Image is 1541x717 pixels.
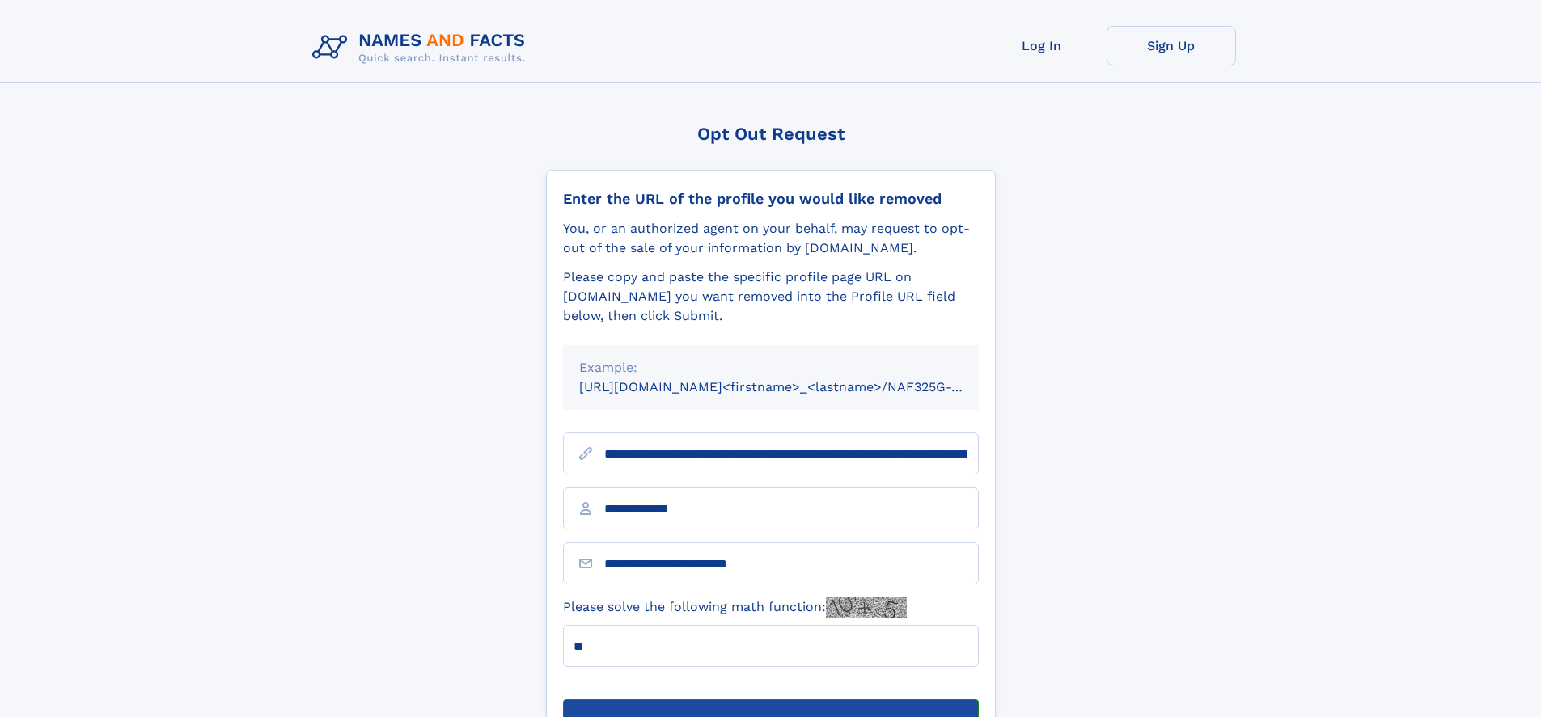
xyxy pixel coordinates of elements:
[546,124,996,144] div: Opt Out Request
[579,379,1010,394] small: [URL][DOMAIN_NAME]<firstname>_<lastname>/NAF325G-xxxxxxxx
[563,268,979,326] div: Please copy and paste the specific profile page URL on [DOMAIN_NAME] you want removed into the Pr...
[563,597,907,618] label: Please solve the following math function:
[306,26,539,70] img: Logo Names and Facts
[1107,26,1236,65] a: Sign Up
[977,26,1107,65] a: Log In
[563,190,979,208] div: Enter the URL of the profile you would like removed
[563,219,979,258] div: You, or an authorized agent on your behalf, may request to opt-out of the sale of your informatio...
[579,358,963,377] div: Example:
